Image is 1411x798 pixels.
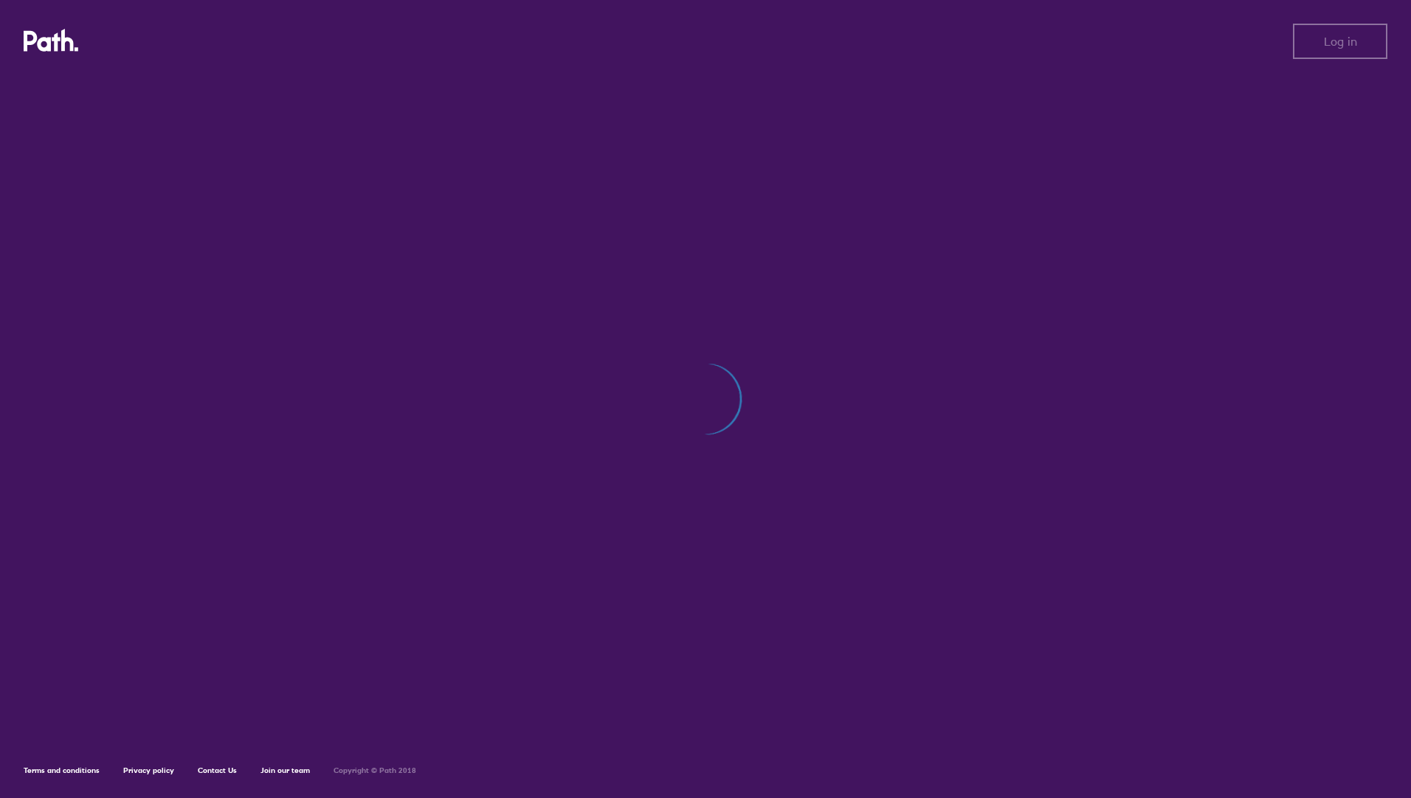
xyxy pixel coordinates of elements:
[1293,24,1387,59] button: Log in
[123,766,174,775] a: Privacy policy
[1324,35,1357,48] span: Log in
[24,766,100,775] a: Terms and conditions
[198,766,237,775] a: Contact Us
[334,766,416,775] h6: Copyright © Path 2018
[261,766,310,775] a: Join our team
